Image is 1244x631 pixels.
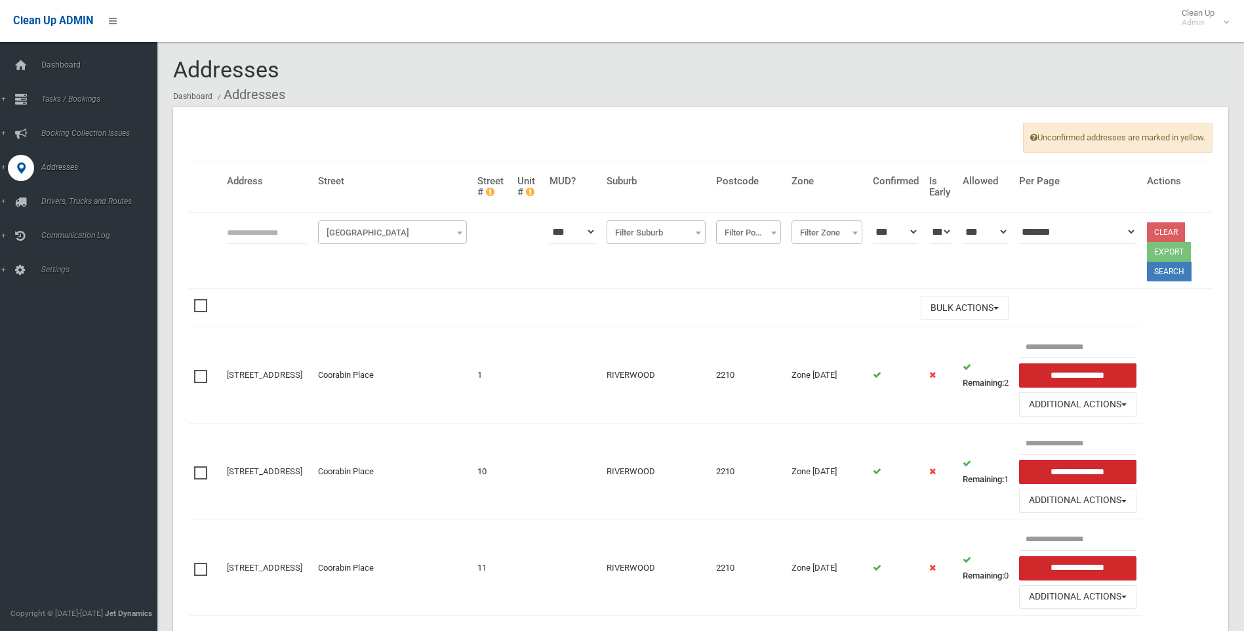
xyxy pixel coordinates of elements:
[607,176,706,187] h4: Suburb
[105,609,152,618] strong: Jet Dynamics
[1023,123,1213,153] span: Unconfirmed addresses are marked in yellow.
[214,83,285,107] li: Addresses
[610,224,702,242] span: Filter Suburb
[607,220,706,244] span: Filter Suburb
[963,378,1004,388] strong: Remaining:
[37,94,167,104] span: Tasks / Bookings
[957,424,1014,520] td: 1
[786,519,868,616] td: Zone [DATE]
[716,220,781,244] span: Filter Postcode
[173,56,279,83] span: Addresses
[921,296,1009,320] button: Bulk Actions
[227,563,302,573] a: [STREET_ADDRESS]
[963,571,1004,580] strong: Remaining:
[957,327,1014,424] td: 2
[10,609,103,618] span: Copyright © [DATE]-[DATE]
[37,265,167,274] span: Settings
[1019,176,1136,187] h4: Per Page
[795,224,859,242] span: Filter Zone
[37,163,167,172] span: Addresses
[318,220,467,244] span: Filter Street
[227,176,308,187] h4: Address
[601,519,711,616] td: RIVERWOOD
[321,224,464,242] span: Filter Street
[1147,176,1207,187] h4: Actions
[13,14,93,27] span: Clean Up ADMIN
[601,327,711,424] td: RIVERWOOD
[472,519,513,616] td: 11
[711,519,786,616] td: 2210
[792,220,862,244] span: Filter Zone
[318,176,467,187] h4: Street
[313,519,472,616] td: Coorabin Place
[1019,489,1136,513] button: Additional Actions
[963,474,1004,484] strong: Remaining:
[173,92,212,101] a: Dashboard
[517,176,539,197] h4: Unit #
[477,176,508,197] h4: Street #
[873,176,919,187] h4: Confirmed
[550,176,596,187] h4: MUD?
[1019,585,1136,609] button: Additional Actions
[1147,262,1192,281] button: Search
[1182,18,1214,28] small: Admin
[716,176,781,187] h4: Postcode
[719,224,778,242] span: Filter Postcode
[786,424,868,520] td: Zone [DATE]
[963,176,1009,187] h4: Allowed
[472,424,513,520] td: 10
[711,327,786,424] td: 2210
[37,197,167,206] span: Drivers, Trucks and Routes
[786,327,868,424] td: Zone [DATE]
[792,176,862,187] h4: Zone
[472,327,513,424] td: 1
[711,424,786,520] td: 2210
[929,176,952,197] h4: Is Early
[37,129,167,138] span: Booking Collection Issues
[313,424,472,520] td: Coorabin Place
[227,370,302,380] a: [STREET_ADDRESS]
[1175,8,1228,28] span: Clean Up
[1147,242,1191,262] button: Export
[601,424,711,520] td: RIVERWOOD
[313,327,472,424] td: Coorabin Place
[957,519,1014,616] td: 0
[1019,392,1136,417] button: Additional Actions
[1147,222,1185,242] a: Clear
[37,60,167,70] span: Dashboard
[227,466,302,476] a: [STREET_ADDRESS]
[37,231,167,240] span: Communication Log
